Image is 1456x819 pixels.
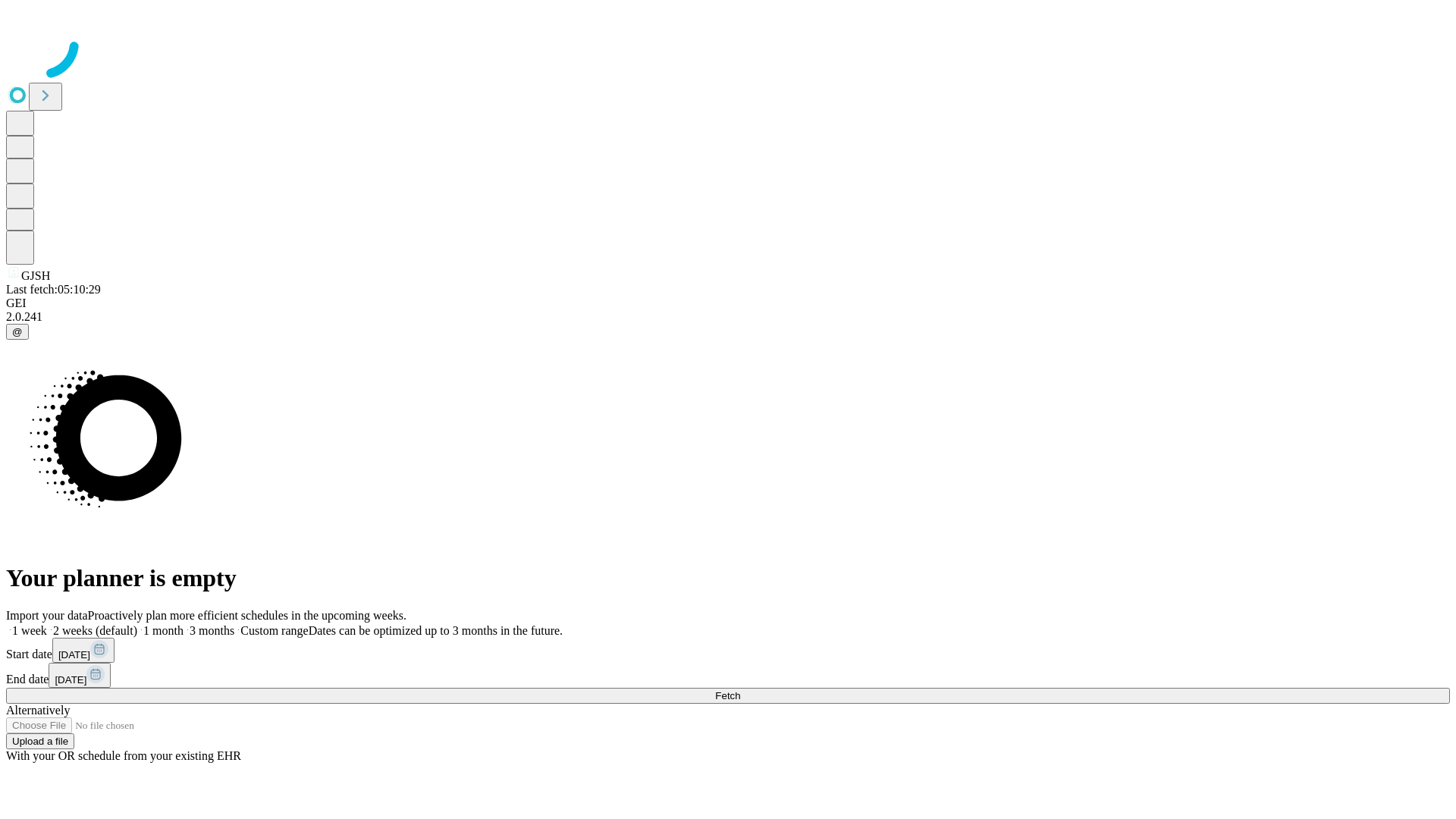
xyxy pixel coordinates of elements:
[6,297,1450,310] div: GEI
[6,564,1450,592] h1: Your planner is empty
[53,624,137,637] span: 2 weeks (default)
[12,326,23,337] span: @
[715,690,740,701] span: Fetch
[6,663,1450,688] div: End date
[6,688,1450,704] button: Fetch
[6,704,70,717] span: Alternatively
[52,638,115,663] button: [DATE]
[21,269,50,282] span: GJSH
[6,749,241,762] span: With your OR schedule from your existing EHR
[6,324,29,340] button: @
[190,624,234,637] span: 3 months
[55,674,86,686] span: [DATE]
[6,638,1450,663] div: Start date
[240,624,308,637] span: Custom range
[6,609,88,622] span: Import your data
[143,624,184,637] span: 1 month
[12,624,47,637] span: 1 week
[88,609,406,622] span: Proactively plan more efficient schedules in the upcoming weeks.
[6,733,74,749] button: Upload a file
[58,649,90,661] span: [DATE]
[6,310,1450,324] div: 2.0.241
[49,663,111,688] button: [DATE]
[6,283,101,296] span: Last fetch: 05:10:29
[309,624,563,637] span: Dates can be optimized up to 3 months in the future.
